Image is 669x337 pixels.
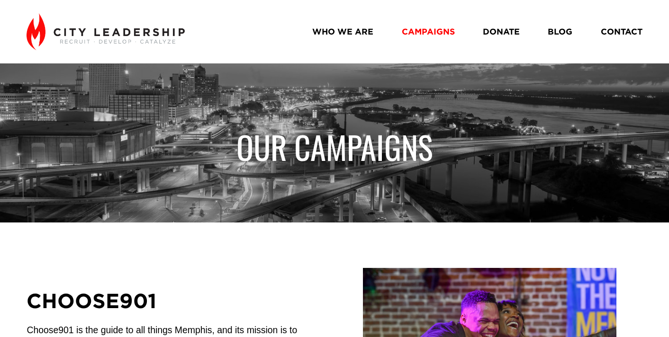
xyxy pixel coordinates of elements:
[548,24,572,40] a: BLOG
[312,24,373,40] a: WHO WE ARE
[601,24,642,40] a: CONTACT
[27,13,184,50] img: City Leadership - Recruit. Develop. Catalyze.
[402,24,455,40] a: CAMPAIGNS
[27,287,306,314] h2: CHOOSE901
[208,127,461,166] h1: OUR CAMPAIGNS
[483,24,520,40] a: DONATE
